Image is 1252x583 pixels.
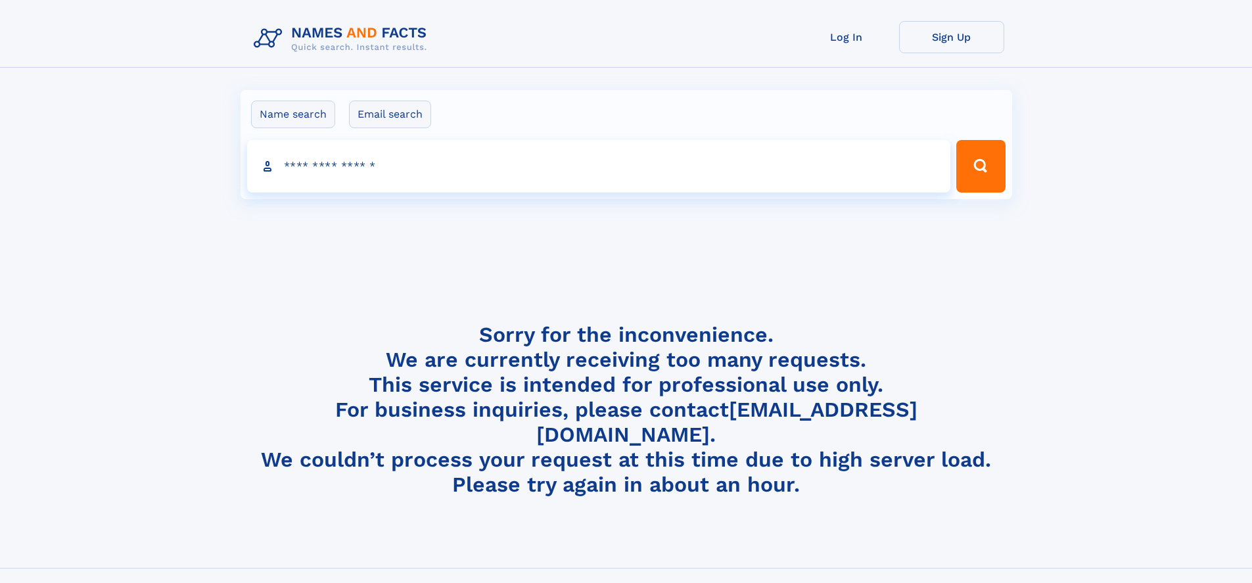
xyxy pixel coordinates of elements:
[247,140,951,193] input: search input
[248,21,438,57] img: Logo Names and Facts
[251,101,335,128] label: Name search
[794,21,899,53] a: Log In
[536,397,917,447] a: [EMAIL_ADDRESS][DOMAIN_NAME]
[349,101,431,128] label: Email search
[899,21,1004,53] a: Sign Up
[248,322,1004,498] h4: Sorry for the inconvenience. We are currently receiving too many requests. This service is intend...
[956,140,1005,193] button: Search Button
